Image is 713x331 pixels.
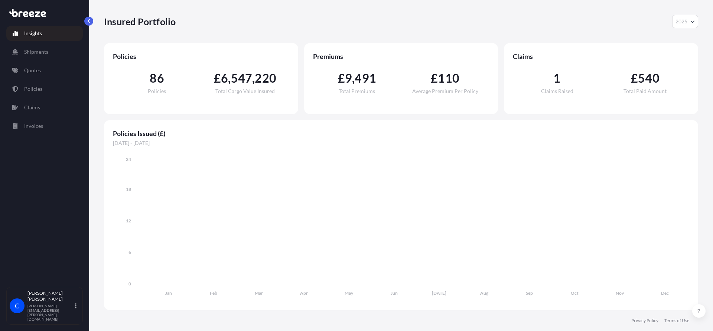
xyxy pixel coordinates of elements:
span: £ [214,72,221,84]
p: Insights [24,30,42,37]
tspan: 12 [126,218,131,224]
span: [DATE] - [DATE] [113,139,689,147]
tspan: 18 [126,186,131,192]
span: 6 [221,72,228,84]
span: , [252,72,255,84]
p: Policies [24,85,42,93]
span: Average Premium Per Policy [412,89,478,94]
tspan: Jun [391,290,398,296]
tspan: 24 [126,156,131,162]
a: Shipments [6,44,83,59]
span: 110 [438,72,459,84]
span: 540 [638,72,660,84]
span: 9 [345,72,352,84]
span: C [15,302,19,310]
tspan: 0 [128,281,131,287]
tspan: Oct [571,290,579,296]
a: Claims [6,100,83,115]
span: Premiums [313,52,489,61]
tspan: [DATE] [432,290,446,296]
span: Policies Issued (£) [113,129,689,138]
span: £ [431,72,438,84]
tspan: May [345,290,354,296]
p: Quotes [24,67,41,74]
a: Terms of Use [664,318,689,324]
p: [PERSON_NAME] [PERSON_NAME] [27,290,74,302]
span: , [352,72,355,84]
span: 1 [553,72,560,84]
a: Privacy Policy [631,318,658,324]
span: Policies [113,52,289,61]
a: Insights [6,26,83,41]
span: £ [631,72,638,84]
a: Invoices [6,119,83,133]
p: Claims [24,104,40,111]
span: 2025 [675,18,687,25]
span: 86 [150,72,164,84]
tspan: Sep [526,290,533,296]
span: 491 [355,72,376,84]
a: Policies [6,82,83,96]
span: Policies [148,89,166,94]
tspan: Feb [210,290,217,296]
tspan: Mar [255,290,263,296]
span: 547 [231,72,253,84]
tspan: Nov [616,290,624,296]
tspan: Dec [661,290,669,296]
p: Invoices [24,122,43,130]
span: Total Cargo Value Insured [215,89,275,94]
tspan: Apr [300,290,308,296]
span: 220 [255,72,276,84]
span: Total Premiums [339,89,375,94]
tspan: Aug [480,290,489,296]
button: Year Selector [672,15,698,28]
tspan: 6 [128,249,131,255]
p: [PERSON_NAME][EMAIL_ADDRESS][PERSON_NAME][DOMAIN_NAME] [27,304,74,321]
p: Insured Portfolio [104,16,176,27]
p: Shipments [24,48,48,56]
tspan: Jan [165,290,172,296]
a: Quotes [6,63,83,78]
span: Total Paid Amount [624,89,667,94]
span: , [228,72,231,84]
span: Claims [513,52,689,61]
span: £ [338,72,345,84]
span: Claims Raised [541,89,573,94]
